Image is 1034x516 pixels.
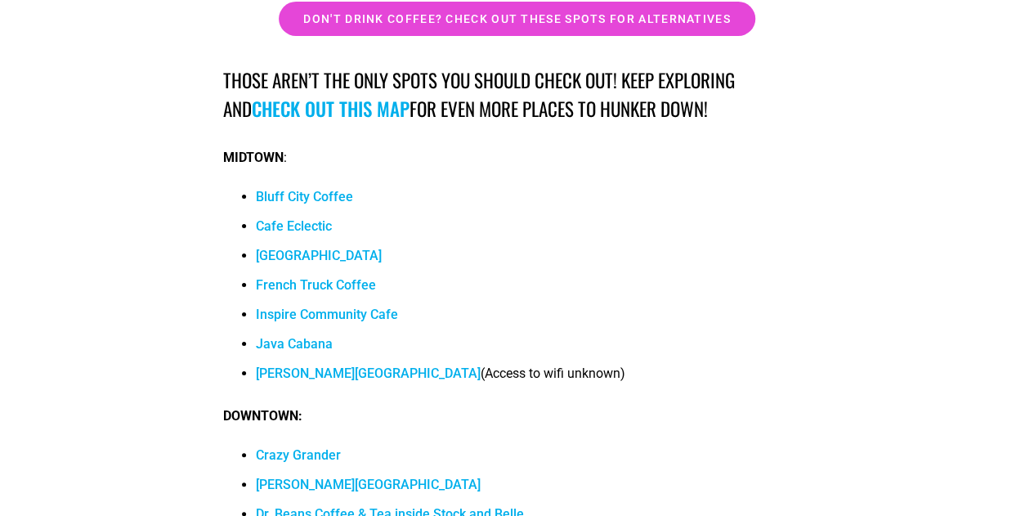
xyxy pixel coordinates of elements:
a: Java Cabana [256,336,333,352]
h4: Those aren’t the only spots you should check out! Keep exploring and for even more places to hunk... [223,66,811,123]
a: Cafe Eclectic [256,218,332,234]
a: Inspire Community Cafe [256,307,398,322]
a: check out this map [252,95,410,123]
a: [PERSON_NAME][GEOGRAPHIC_DATA] [256,477,481,492]
a: Crazy Grander [256,447,341,463]
a: French Truck Coffee [256,277,376,293]
strong: DOWNTOWN: [223,408,302,424]
p: : [223,148,811,168]
a: Bluff City Coffee [256,189,353,204]
a: [GEOGRAPHIC_DATA] [256,248,382,263]
a: [PERSON_NAME][GEOGRAPHIC_DATA] [256,366,481,381]
strong: MIDTOWN [223,150,284,165]
a: Don't drink coffee? Check out these spots for alternatives [279,2,754,36]
li: (Access to wifi unknown) [256,364,811,393]
span: Don't drink coffee? Check out these spots for alternatives [303,13,730,25]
